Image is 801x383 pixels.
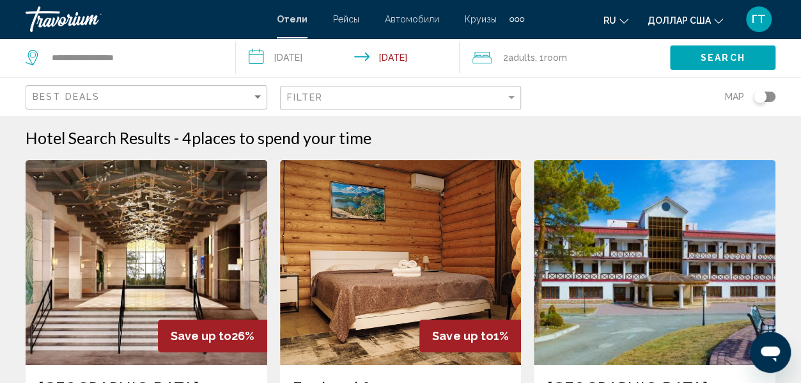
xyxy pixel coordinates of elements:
div: 26% [158,320,267,352]
span: Filter [287,92,323,102]
span: Map [725,88,744,106]
iframe: Кнопка запуска окна обмена сообщениями [750,332,791,373]
button: Меню пользователя [742,6,775,33]
font: ru [603,15,616,26]
img: Hotel image [534,160,775,365]
font: ГТ [752,12,766,26]
a: Круизы [465,14,497,24]
button: Search [670,45,775,69]
font: доллар США [648,15,711,26]
div: 1% [419,320,521,352]
h1: Hotel Search Results [26,128,171,147]
span: , 1 [535,49,567,67]
span: Search [701,53,745,63]
span: - [174,128,179,147]
button: Check-in date: Nov 20, 2025 Check-out date: Nov 25, 2025 [236,38,459,77]
a: Рейсы [333,14,359,24]
button: Travelers: 2 adults, 0 children [460,38,670,77]
button: Изменить валюту [648,11,723,29]
span: Best Deals [33,92,100,102]
span: places to spend your time [192,128,371,147]
span: 2 [503,49,535,67]
mat-select: Sort by [33,92,263,103]
span: Room [544,53,567,63]
img: Hotel image [26,160,267,365]
img: Hotel image [280,160,522,365]
button: Filter [280,85,522,111]
button: Изменить язык [603,11,628,29]
span: Save up to [432,329,493,343]
a: Травориум [26,6,264,32]
a: Отели [277,14,307,24]
button: Дополнительные элементы навигации [509,9,524,29]
button: Toggle map [744,91,775,102]
a: Автомобили [385,14,439,24]
span: Save up to [171,329,231,343]
h2: 4 [182,128,371,147]
span: Adults [508,53,535,63]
